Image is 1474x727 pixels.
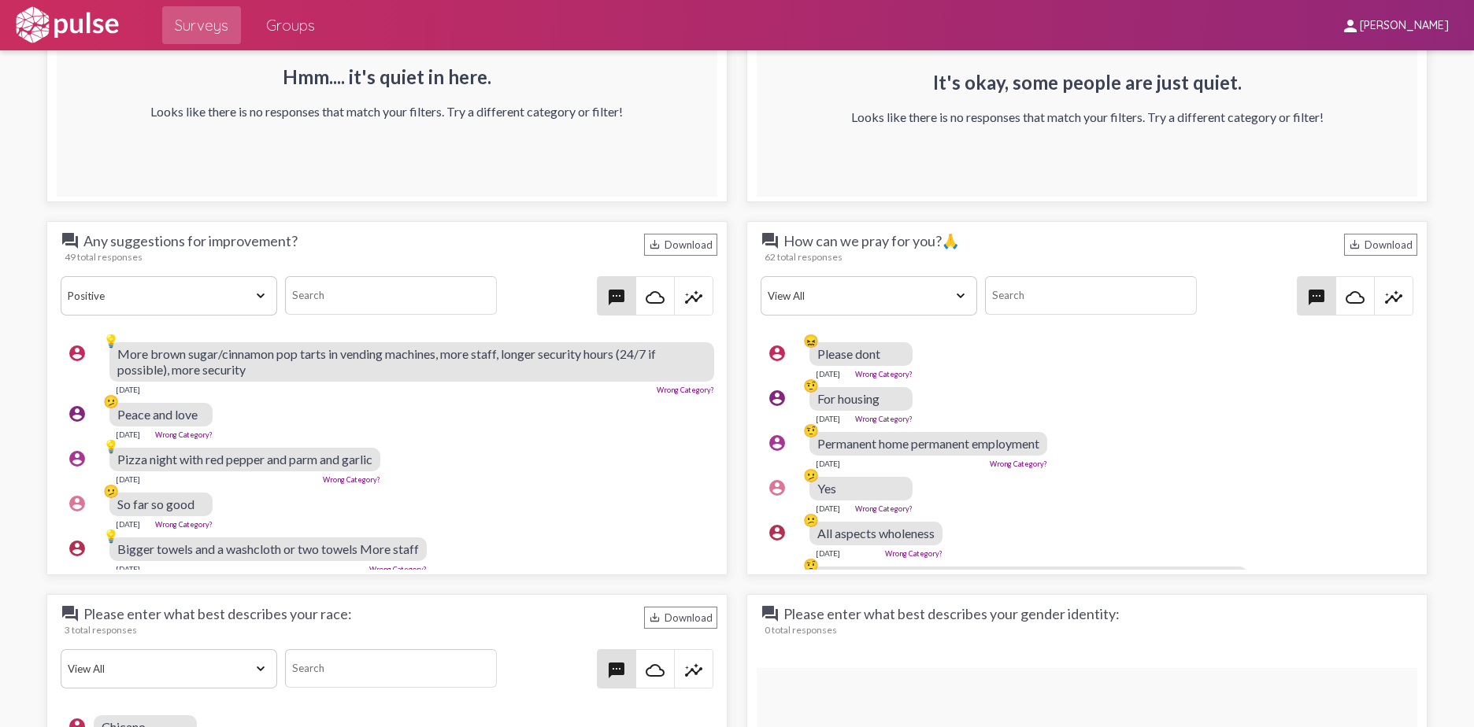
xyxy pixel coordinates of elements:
[765,624,1417,636] div: 0 total responses
[285,649,497,688] input: Search
[816,414,840,423] div: [DATE]
[116,430,140,439] div: [DATE]
[855,370,913,378] a: Wrong Category?
[65,624,717,636] div: 3 total responses
[61,231,80,250] mat-icon: question_answer
[816,504,840,513] div: [DATE]
[817,346,880,361] span: Please dont
[768,434,787,452] mat-icon: account_circle
[817,481,836,496] span: Yes
[985,276,1197,315] input: Search
[1328,10,1461,39] button: [PERSON_NAME]
[885,549,943,558] a: Wrong Category?
[13,6,121,45] img: white-logo.svg
[649,238,661,250] mat-icon: Download
[768,389,787,408] mat-icon: account_circle
[768,523,787,542] mat-icon: account_circle
[150,65,623,88] h2: Hmm.... it's quiet in here.
[817,391,880,406] span: For housing
[116,385,140,394] div: [DATE]
[68,344,87,363] mat-icon: account_circle
[117,452,372,467] span: Pizza night with red pepper and parm and garlic
[646,288,665,307] mat-icon: cloud_queue
[768,568,787,587] mat-icon: account_circle
[162,6,241,44] a: Surveys
[646,661,665,680] mat-icon: cloud_queue
[1384,288,1403,307] mat-icon: insights
[761,231,997,250] span: How can we pray for you?🙏
[990,459,1047,468] a: Wrong Category?
[117,541,419,556] span: Bigger towels and a washcloth or two towels More staff
[851,71,1324,94] h2: It's okay, some people are just quiet.
[103,333,119,349] div: 💡
[761,604,780,623] mat-icon: question_answer
[1344,234,1417,256] div: Download
[816,369,840,378] div: [DATE]
[175,11,228,39] span: Surveys
[816,548,840,558] div: [DATE]
[803,467,819,483] div: 🫤
[68,539,87,558] mat-icon: account_circle
[369,565,427,574] a: Wrong Category?
[61,604,80,623] mat-icon: question_answer
[644,234,717,256] div: Download
[855,415,913,423] a: Wrong Category?
[1341,17,1360,35] mat-icon: person
[768,478,787,497] mat-icon: account_circle
[1349,238,1361,250] mat-icon: Download
[607,288,626,307] mat-icon: textsms
[816,459,840,468] div: [DATE]
[323,475,380,484] a: Wrong Category?
[803,378,819,393] div: 🤨
[761,231,780,250] mat-icon: question_answer
[1360,19,1449,33] span: [PERSON_NAME]
[103,438,119,454] div: 💡
[116,564,140,574] div: [DATE]
[155,430,213,439] a: Wrong Category?
[768,344,787,363] mat-icon: account_circle
[61,231,298,250] span: Any suggestions for improvement?
[68,449,87,468] mat-icon: account_circle
[103,528,119,544] div: 💡
[684,661,703,680] mat-icon: insights
[285,276,497,315] input: Search
[761,604,1120,623] span: Please enter what best describes your gender identity:
[117,407,198,422] span: Peace and love
[803,333,819,349] div: 😖
[117,496,194,511] span: So far so good
[103,393,119,409] div: 🫤
[817,436,1039,451] span: Permanent home permanent employment
[116,519,140,529] div: [DATE]
[1307,288,1326,307] mat-icon: textsms
[607,661,626,680] mat-icon: textsms
[103,483,119,499] div: 🫤
[150,104,623,119] div: Looks like there is no responses that match your filters. Try a different category or filter!
[803,512,819,528] div: 😕
[649,611,661,623] mat-icon: Download
[817,526,935,541] span: All aspects wholeness
[851,109,1324,124] div: Looks like there is no responses that match your filters. Try a different category or filter!
[644,607,717,629] div: Download
[803,423,819,438] div: 🤨
[65,251,717,263] div: 49 total responses
[684,288,703,307] mat-icon: insights
[117,346,656,377] span: More brown sugar/cinnamon pop tarts in vending machines, more staff, longer security hours (24/7 ...
[765,251,1417,263] div: 62 total responses
[61,604,352,623] span: Please enter what best describes your race:
[1346,288,1365,307] mat-icon: cloud_queue
[266,11,315,39] span: Groups
[68,494,87,513] mat-icon: account_circle
[855,504,913,513] a: Wrong Category?
[68,404,87,423] mat-icon: account_circle
[155,520,213,529] a: Wrong Category?
[657,386,714,394] a: Wrong Category?
[803,557,819,573] div: 🤨
[116,474,140,484] div: [DATE]
[254,6,328,44] a: Groups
